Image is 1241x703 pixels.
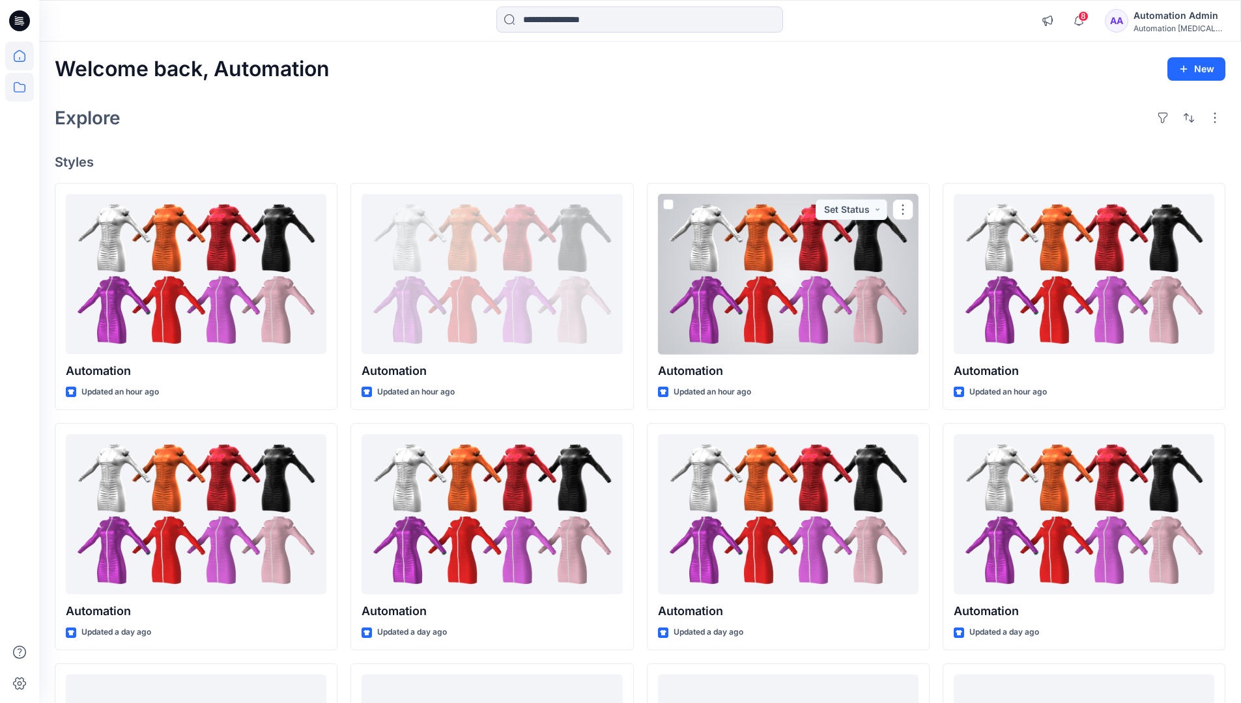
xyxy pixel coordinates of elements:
div: Automation Admin [1134,8,1225,23]
h4: Styles [55,154,1225,170]
p: Automation [362,362,622,380]
p: Updated an hour ago [969,385,1047,399]
p: Automation [66,362,326,380]
p: Automation [658,602,919,620]
h2: Welcome back, Automation [55,57,330,81]
p: Updated a day ago [377,626,447,639]
h2: Explore [55,107,121,128]
a: Automation [362,434,622,595]
a: Automation [66,194,326,355]
a: Automation [66,434,326,595]
a: Automation [658,434,919,595]
a: Automation [658,194,919,355]
p: Updated an hour ago [377,385,455,399]
p: Updated an hour ago [674,385,751,399]
div: AA [1105,9,1128,33]
p: Automation [362,602,622,620]
div: Automation [MEDICAL_DATA]... [1134,23,1225,33]
span: 8 [1078,11,1089,21]
p: Updated a day ago [674,626,743,639]
button: New [1167,57,1225,81]
p: Automation [954,602,1214,620]
p: Automation [658,362,919,380]
a: Automation [362,194,622,355]
p: Updated a day ago [969,626,1039,639]
p: Updated an hour ago [81,385,159,399]
p: Updated a day ago [81,626,151,639]
a: Automation [954,194,1214,355]
p: Automation [954,362,1214,380]
a: Automation [954,434,1214,595]
p: Automation [66,602,326,620]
